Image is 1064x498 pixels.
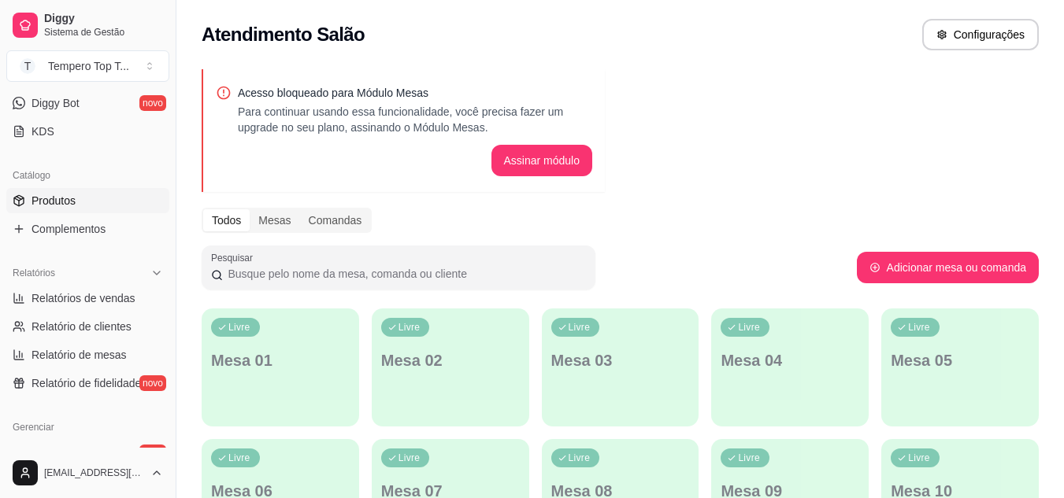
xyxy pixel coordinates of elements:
a: Produtos [6,188,169,213]
span: Relatório de fidelidade [32,375,141,391]
a: KDS [6,119,169,144]
a: Diggy Botnovo [6,90,169,116]
p: Livre [399,321,421,334]
a: DiggySistema de Gestão [6,6,169,44]
span: Produtos [32,193,76,208]
span: Entregadores [32,445,98,460]
p: Mesa 05 [891,349,1029,371]
div: Mesas [250,209,299,231]
span: T [20,58,35,74]
a: Relatório de clientes [6,314,169,339]
span: KDS [32,124,54,139]
a: Entregadoresnovo [6,440,169,465]
button: LivreMesa 03 [542,308,699,426]
a: Complementos [6,216,169,242]
p: Livre [738,452,760,464]
button: [EMAIL_ADDRESS][DOMAIN_NAME] [6,454,169,492]
button: LivreMesa 01 [202,308,359,426]
button: LivreMesa 02 [372,308,529,426]
button: Configurações [922,19,1039,50]
span: Diggy [44,12,163,26]
h2: Atendimento Salão [202,22,365,47]
p: Mesa 04 [721,349,859,371]
p: Livre [569,321,591,334]
p: Mesa 01 [211,349,350,371]
label: Pesquisar [211,251,258,264]
p: Mesa 03 [551,349,690,371]
p: Livre [228,452,250,464]
p: Livre [569,452,591,464]
a: Relatório de mesas [6,342,169,367]
a: Relatórios de vendas [6,286,169,311]
span: Diggy Bot [32,95,80,111]
a: Relatório de fidelidadenovo [6,371,169,396]
input: Pesquisar [223,266,586,282]
button: LivreMesa 05 [881,308,1039,426]
button: LivreMesa 04 [711,308,869,426]
p: Para continuar usando essa funcionalidade, você precisa fazer um upgrade no seu plano, assinando ... [238,104,592,135]
p: Acesso bloqueado para Módulo Mesas [238,85,592,101]
p: Mesa 02 [381,349,520,371]
div: Todos [203,209,250,231]
button: Select a team [6,50,169,82]
p: Livre [228,321,250,334]
div: Tempero Top T ... [48,58,129,74]
span: [EMAIL_ADDRESS][DOMAIN_NAME] [44,467,144,479]
span: Relatório de mesas [32,347,127,363]
p: Livre [399,452,421,464]
div: Gerenciar [6,415,169,440]
button: Assinar módulo [491,145,593,176]
span: Complementos [32,221,106,237]
span: Relatórios [13,267,55,279]
span: Sistema de Gestão [44,26,163,39]
p: Livre [908,321,930,334]
div: Catálogo [6,163,169,188]
span: Relatório de clientes [32,319,132,334]
p: Livre [738,321,760,334]
span: Relatórios de vendas [32,290,135,306]
button: Adicionar mesa ou comanda [857,252,1039,283]
div: Comandas [300,209,371,231]
p: Livre [908,452,930,464]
